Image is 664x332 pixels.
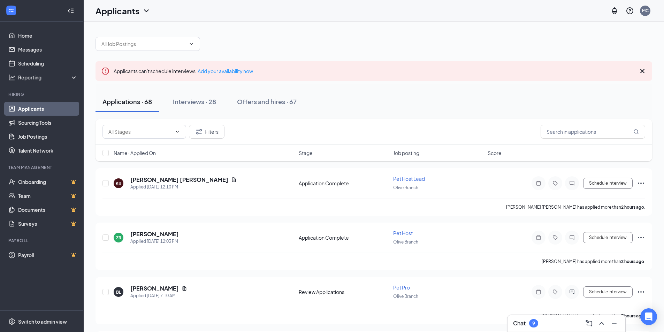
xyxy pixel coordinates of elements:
[130,176,228,184] h5: [PERSON_NAME] [PERSON_NAME]
[108,128,172,136] input: All Stages
[610,319,618,327] svg: Minimize
[8,164,76,170] div: Team Management
[393,149,419,156] span: Job posting
[18,56,78,70] a: Scheduling
[142,7,151,15] svg: ChevronDown
[542,258,645,264] p: [PERSON_NAME] has applied more than .
[621,204,644,210] b: 2 hours ago
[583,232,633,243] button: Schedule Interview
[597,319,606,327] svg: ChevronUp
[551,289,559,295] svg: Tag
[393,284,410,291] span: Pet Pro
[393,239,418,245] span: Olive Branch
[237,97,297,106] div: Offers and hires · 67
[18,29,78,43] a: Home
[18,175,78,189] a: OnboardingCrown
[198,68,253,74] a: Add your availability now
[642,8,649,14] div: MC
[175,129,180,134] svg: ChevronDown
[18,248,78,262] a: PayrollCrown
[513,319,526,327] h3: Chat
[568,289,576,295] svg: ActiveChat
[130,184,237,191] div: Applied [DATE] 12:10 PM
[8,74,15,81] svg: Analysis
[534,180,543,186] svg: Note
[638,67,647,75] svg: Cross
[542,313,645,319] p: [PERSON_NAME] has applied more than .
[299,180,389,187] div: Application Complete
[116,289,121,295] div: BL
[583,286,633,298] button: Schedule Interview
[541,125,645,139] input: Search in applications
[568,235,576,240] svg: ChatInactive
[8,7,15,14] svg: WorkstreamLogo
[583,178,633,189] button: Schedule Interview
[173,97,216,106] div: Interviews · 28
[596,318,607,329] button: ChevronUp
[195,128,203,136] svg: Filter
[393,185,418,190] span: Olive Branch
[101,40,186,48] input: All Job Postings
[96,5,139,17] h1: Applicants
[637,233,645,242] svg: Ellipses
[18,318,67,325] div: Switch to admin view
[130,230,179,238] h5: [PERSON_NAME]
[18,203,78,217] a: DocumentsCrown
[18,74,78,81] div: Reporting
[8,91,76,97] div: Hiring
[299,234,389,241] div: Application Complete
[130,292,187,299] div: Applied [DATE] 7:10 AM
[114,149,156,156] span: Name · Applied On
[18,189,78,203] a: TeamCrown
[506,204,645,210] p: [PERSON_NAME] [PERSON_NAME] has applied more than .
[116,235,121,241] div: ZR
[67,7,74,14] svg: Collapse
[18,43,78,56] a: Messages
[299,288,389,295] div: Review Applications
[8,318,15,325] svg: Settings
[101,67,109,75] svg: Error
[621,259,644,264] b: 2 hours ago
[130,238,179,245] div: Applied [DATE] 12:03 PM
[393,294,418,299] span: Olive Branch
[488,149,502,156] span: Score
[633,129,639,134] svg: MagnifyingGlass
[568,180,576,186] svg: ChatInactive
[583,318,595,329] button: ComposeMessage
[637,179,645,187] svg: Ellipses
[102,97,152,106] div: Applications · 68
[18,102,78,116] a: Applicants
[610,7,619,15] svg: Notifications
[18,116,78,130] a: Sourcing Tools
[8,238,76,244] div: Payroll
[189,125,224,139] button: Filter Filters
[393,176,425,182] span: Pet Host Lead
[534,289,543,295] svg: Note
[114,68,253,74] span: Applicants can't schedule interviews.
[626,7,634,15] svg: QuestionInfo
[18,130,78,144] a: Job Postings
[393,230,413,236] span: Pet Host
[609,318,620,329] button: Minimize
[585,319,593,327] svg: ComposeMessage
[637,288,645,296] svg: Ellipses
[532,321,535,326] div: 9
[18,217,78,231] a: SurveysCrown
[534,235,543,240] svg: Note
[116,180,121,186] div: KB
[621,313,644,318] b: 7 hours ago
[182,286,187,291] svg: Document
[130,285,179,292] h5: [PERSON_NAME]
[231,177,237,183] svg: Document
[18,144,78,157] a: Talent Network
[299,149,313,156] span: Stage
[189,41,194,47] svg: ChevronDown
[551,235,559,240] svg: Tag
[640,308,657,325] div: Open Intercom Messenger
[551,180,559,186] svg: Tag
